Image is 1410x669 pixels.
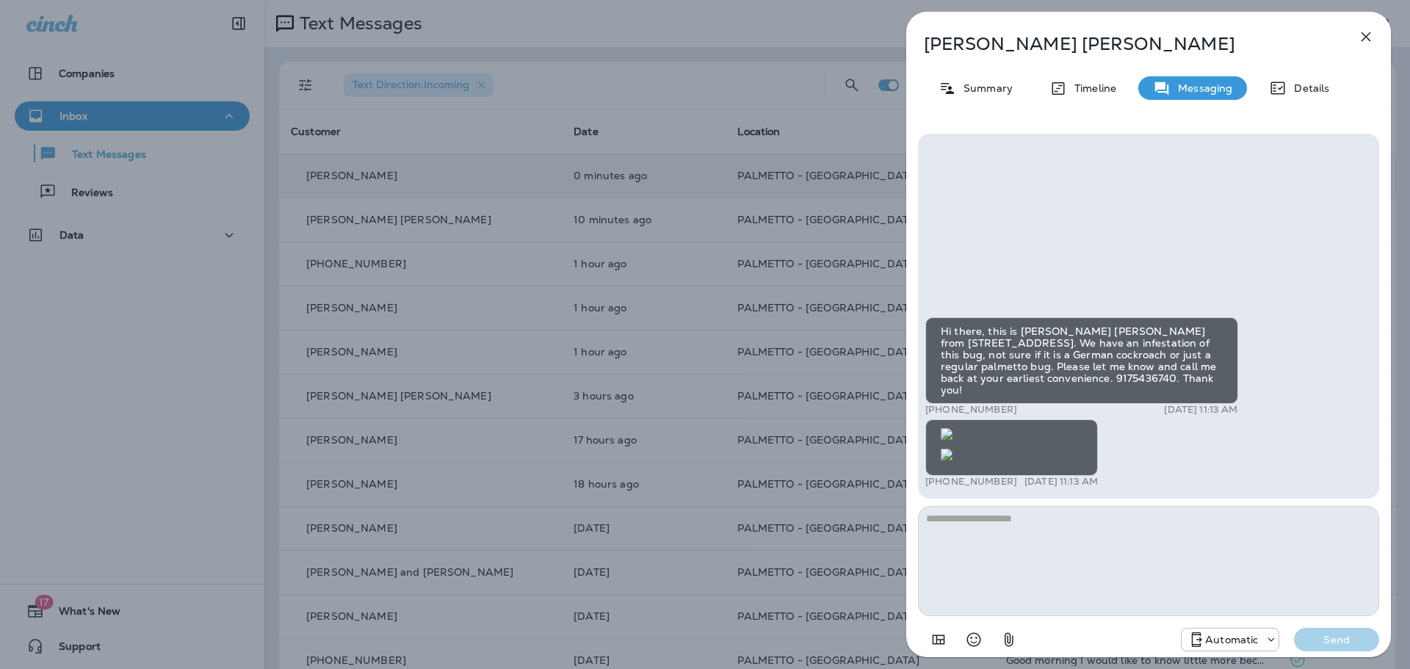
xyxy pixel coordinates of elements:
[924,34,1325,54] p: [PERSON_NAME] [PERSON_NAME]
[924,625,953,654] button: Add in a premade template
[1067,82,1116,94] p: Timeline
[1287,82,1329,94] p: Details
[1171,82,1232,94] p: Messaging
[925,404,1017,416] p: [PHONE_NUMBER]
[925,317,1238,404] div: Hi there, this is [PERSON_NAME] [PERSON_NAME] from [STREET_ADDRESS]. We have an infestation of th...
[1024,476,1098,488] p: [DATE] 11:13 AM
[941,449,952,460] img: twilio-download
[941,428,952,440] img: twilio-download
[925,476,1017,488] p: [PHONE_NUMBER]
[956,82,1013,94] p: Summary
[1205,634,1258,646] p: Automatic
[1164,404,1237,416] p: [DATE] 11:13 AM
[959,625,988,654] button: Select an emoji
